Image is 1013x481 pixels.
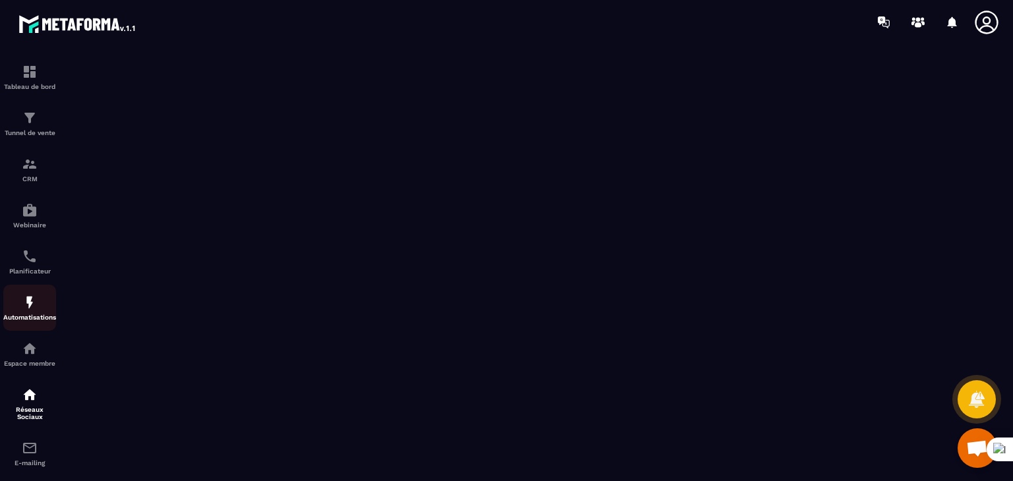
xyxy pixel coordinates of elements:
[22,202,38,218] img: automations
[3,268,56,275] p: Planificateur
[3,192,56,239] a: automationsautomationsWebinaire
[3,221,56,229] p: Webinaire
[958,428,997,468] a: Ouvrir le chat
[3,285,56,331] a: automationsautomationsAutomatisations
[3,175,56,183] p: CRM
[22,295,38,310] img: automations
[22,341,38,356] img: automations
[22,110,38,126] img: formation
[3,459,56,467] p: E-mailing
[22,440,38,456] img: email
[3,100,56,146] a: formationformationTunnel de vente
[18,12,137,36] img: logo
[3,83,56,90] p: Tableau de bord
[3,54,56,100] a: formationformationTableau de bord
[3,239,56,285] a: schedulerschedulerPlanificateur
[3,331,56,377] a: automationsautomationsEspace membre
[3,146,56,192] a: formationformationCRM
[22,387,38,403] img: social-network
[3,430,56,476] a: emailemailE-mailing
[22,156,38,172] img: formation
[22,64,38,80] img: formation
[3,360,56,367] p: Espace membre
[22,248,38,264] img: scheduler
[3,314,56,321] p: Automatisations
[3,129,56,136] p: Tunnel de vente
[3,377,56,430] a: social-networksocial-networkRéseaux Sociaux
[3,406,56,420] p: Réseaux Sociaux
